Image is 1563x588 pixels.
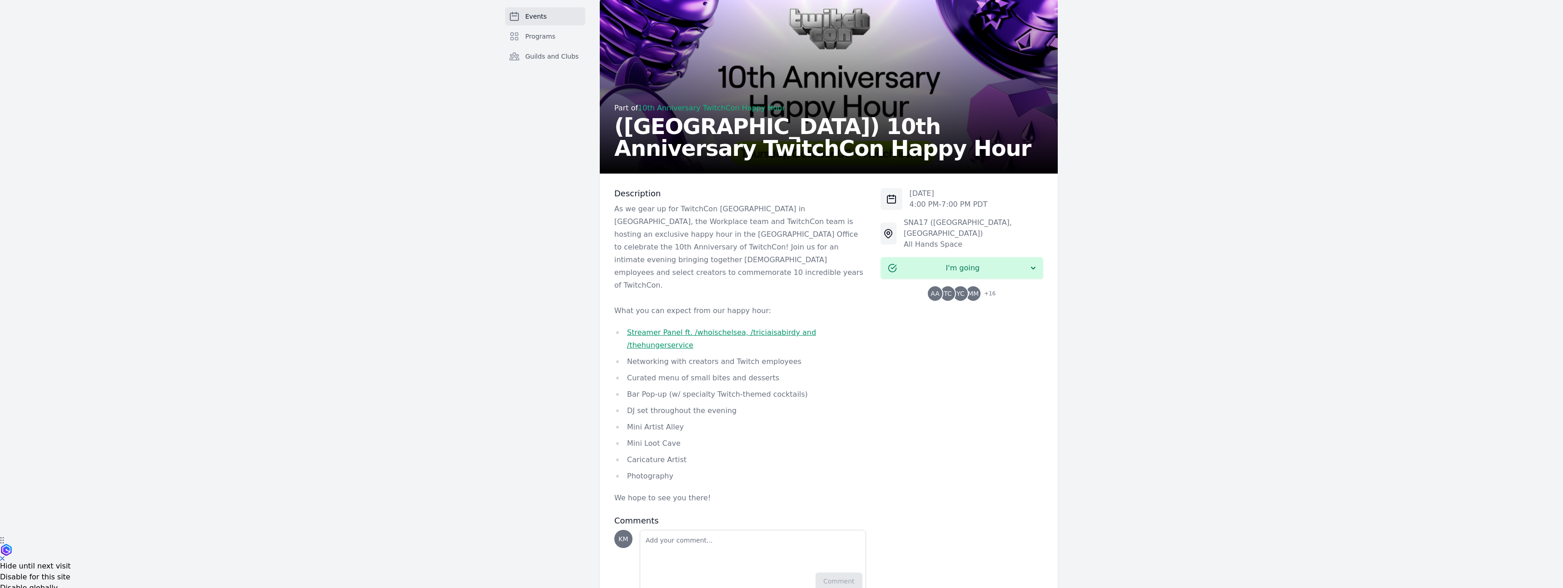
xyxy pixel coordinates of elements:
[505,7,585,25] a: Events
[614,421,866,434] li: Mini Artist Alley
[614,304,866,317] p: What you can expect from our happy hour:
[614,404,866,417] li: DJ set throughout the evening
[505,47,585,65] a: Guilds and Clubs
[956,290,965,297] span: YC
[614,492,866,504] p: We hope to see you there!
[525,32,555,41] span: Programs
[638,104,785,112] a: 10th Anniversary TwitchCon Happy Hour
[614,388,866,401] li: Bar Pop-up (w/ specialty Twitch-themed cocktails)
[904,217,1043,239] div: SNA17 ([GEOGRAPHIC_DATA], [GEOGRAPHIC_DATA])
[931,290,940,297] span: AA
[505,27,585,45] a: Programs
[525,52,579,61] span: Guilds and Clubs
[968,290,979,297] span: MM
[614,115,1043,159] h2: ([GEOGRAPHIC_DATA]) 10th Anniversary TwitchCon Happy Hour
[910,199,988,210] p: 4:00 PM - 7:00 PM PDT
[904,239,1043,250] div: All Hands Space
[627,328,816,349] a: Streamer Panel ft. /whoischelsea, /triciaisabirdy and /thehungerservice
[614,453,866,466] li: Caricature Artist
[614,515,866,526] h3: Comments
[614,437,866,450] li: Mini Loot Cave
[614,470,866,483] li: Photography
[525,12,547,21] span: Events
[944,290,952,297] span: TC
[614,203,866,292] p: As we gear up for TwitchCon [GEOGRAPHIC_DATA] in [GEOGRAPHIC_DATA], the Workplace team and Twitch...
[910,188,988,199] p: [DATE]
[614,103,1043,114] div: Part of
[614,188,866,199] h3: Description
[897,263,1029,274] span: I'm going
[881,257,1043,279] button: I'm going
[614,372,866,384] li: Curated menu of small bites and desserts
[505,7,585,80] nav: Sidebar
[614,355,866,368] li: Networking with creators and Twitch employees
[618,536,628,542] span: KM
[979,288,996,301] span: + 16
